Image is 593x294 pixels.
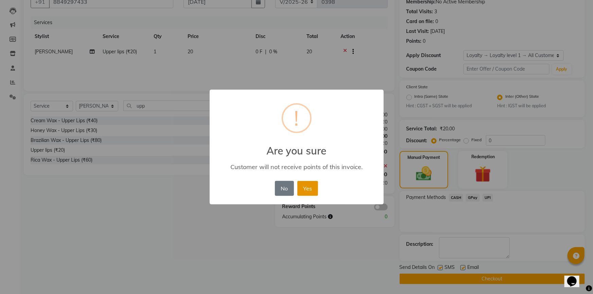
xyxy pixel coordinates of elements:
button: Yes [297,181,318,196]
iframe: chat widget [564,267,586,287]
div: Customer will not receive points of this invoice. [219,163,373,171]
div: ! [294,105,299,132]
button: No [275,181,294,196]
h2: Are you sure [210,136,384,157]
